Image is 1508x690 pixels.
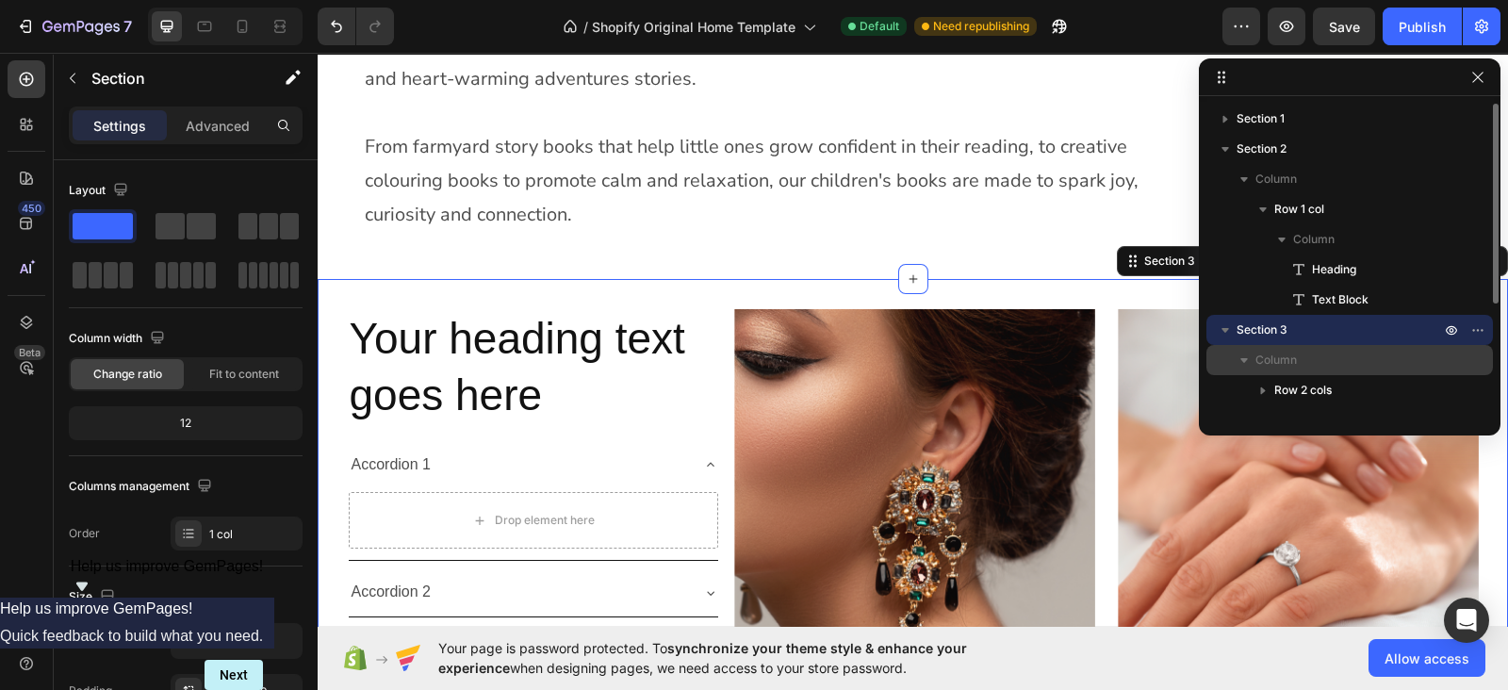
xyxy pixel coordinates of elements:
button: Allow access [1369,639,1485,677]
span: Section 4 [1237,411,1287,430]
p: Section [91,67,246,90]
span: Row 1 col [1274,200,1324,219]
div: 12 [73,410,299,436]
p: Create Theme Section [916,200,1037,217]
button: 7 [8,8,140,45]
button: AI Content [1049,197,1132,220]
span: Row 2 cols [1274,381,1332,400]
p: Advanced [186,116,250,136]
button: Show survey - Help us improve GemPages! [71,558,264,598]
div: Order [69,525,100,542]
div: Drop element here [177,460,277,475]
span: Shopify Original Home Template [592,17,795,37]
span: Your page is password protected. To when designing pages, we need access to your store password. [438,638,1041,678]
span: Help us improve GemPages! [71,558,264,574]
p: 7 [123,15,132,38]
h2: Your heading text goes here [30,256,402,373]
span: Save [1329,19,1360,35]
div: Layout [69,178,132,204]
span: synchronize your theme style & enhance your experience [438,640,967,676]
span: Section 1 [1237,109,1285,128]
div: Section 3 [823,200,881,217]
div: Columns management [69,474,216,500]
iframe: Design area [318,53,1508,626]
span: Heading [1312,260,1356,279]
span: Section 3 [1237,320,1287,339]
span: Column [1255,351,1297,370]
span: Need republishing [933,18,1029,35]
div: 450 [18,201,45,216]
span: Fit to content [209,366,279,383]
div: Open Intercom Messenger [1444,598,1489,643]
span: Default [860,18,899,35]
div: Accordion 1 [31,396,117,429]
span: Column [1293,230,1335,249]
div: Publish [1399,17,1446,37]
span: Allow access [1385,649,1469,668]
span: Column [1255,170,1297,189]
span: Section 2 [1237,140,1287,158]
div: Accordion 2 [31,523,117,556]
button: Save [1313,8,1375,45]
span: / [583,17,588,37]
span: Text Block [1312,290,1369,309]
p: From farmyard story books that help little ones grow confident in their reading, to creative colo... [47,77,869,179]
button: Publish [1383,8,1462,45]
p: and heart-warming adventures stories. [47,9,869,43]
div: Undo/Redo [318,8,394,45]
p: Settings [93,116,146,136]
div: Beta [14,345,45,360]
div: 1 col [209,526,298,543]
span: Change ratio [93,366,162,383]
div: Column width [69,326,169,352]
